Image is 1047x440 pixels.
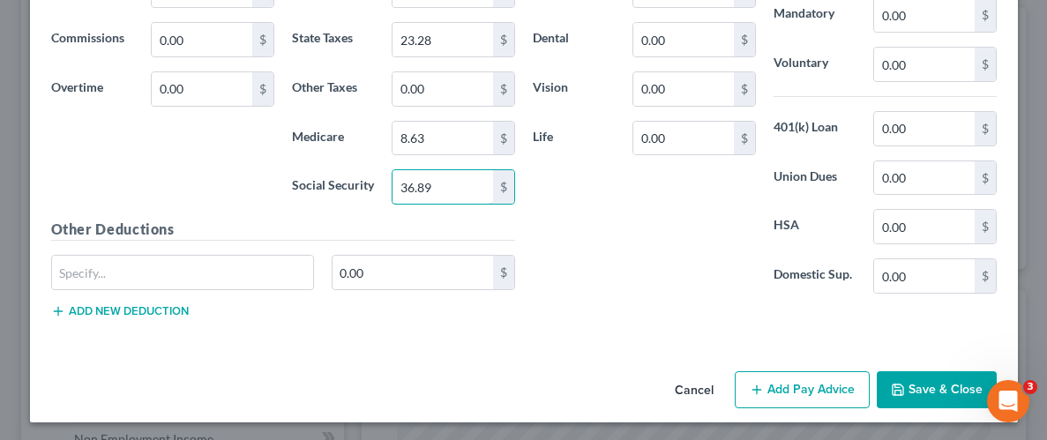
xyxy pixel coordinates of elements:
[283,169,384,205] label: Social Security
[874,259,974,293] input: 0.00
[524,71,624,107] label: Vision
[975,210,996,243] div: $
[333,256,493,289] input: 0.00
[493,122,514,155] div: $
[493,170,514,204] div: $
[735,371,870,408] button: Add Pay Advice
[42,71,143,107] label: Overtime
[42,22,143,57] label: Commissions
[1023,380,1037,394] span: 3
[51,304,189,318] button: Add new deduction
[633,72,733,106] input: 0.00
[975,48,996,81] div: $
[152,72,251,106] input: 0.00
[493,256,514,289] div: $
[633,122,733,155] input: 0.00
[987,380,1029,422] iframe: Intercom live chat
[874,210,974,243] input: 0.00
[283,71,384,107] label: Other Taxes
[393,72,492,106] input: 0.00
[874,112,974,145] input: 0.00
[734,122,755,155] div: $
[51,219,515,241] h5: Other Deductions
[493,72,514,106] div: $
[524,121,624,156] label: Life
[252,23,273,56] div: $
[975,259,996,293] div: $
[633,23,733,56] input: 0.00
[393,23,492,56] input: 0.00
[283,121,384,156] label: Medicare
[252,72,273,106] div: $
[765,160,865,196] label: Union Dues
[734,23,755,56] div: $
[734,72,755,106] div: $
[393,170,492,204] input: 0.00
[52,256,314,289] input: Specify...
[493,23,514,56] div: $
[393,122,492,155] input: 0.00
[975,161,996,195] div: $
[765,209,865,244] label: HSA
[874,161,974,195] input: 0.00
[765,258,865,294] label: Domestic Sup.
[661,373,728,408] button: Cancel
[765,47,865,82] label: Voluntary
[975,112,996,145] div: $
[874,48,974,81] input: 0.00
[283,22,384,57] label: State Taxes
[877,371,997,408] button: Save & Close
[152,23,251,56] input: 0.00
[524,22,624,57] label: Dental
[765,111,865,146] label: 401(k) Loan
